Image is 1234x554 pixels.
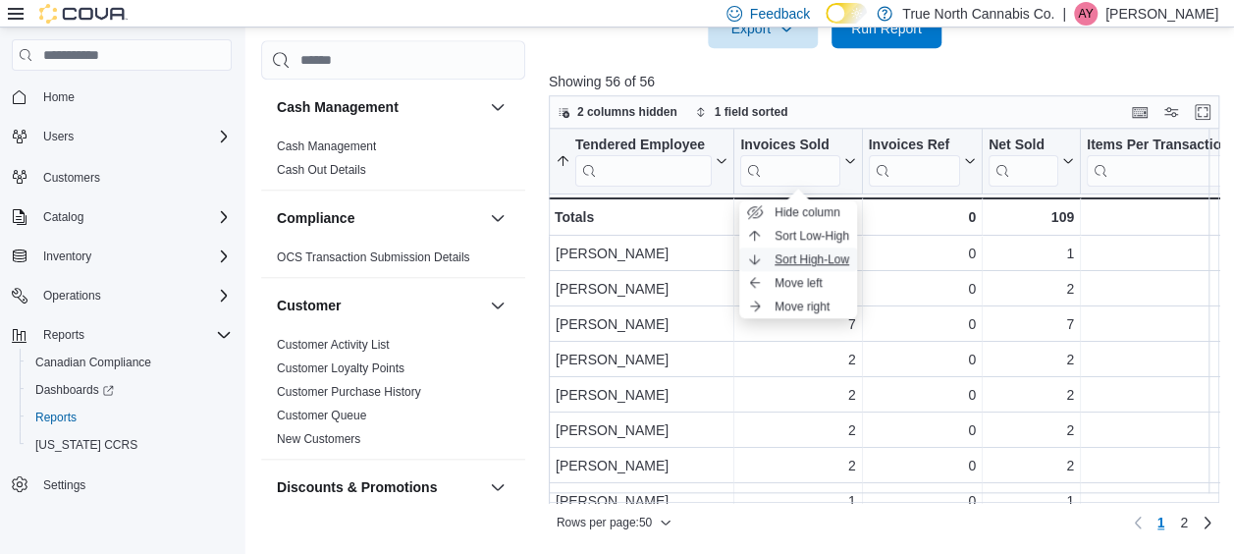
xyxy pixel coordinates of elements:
[687,100,796,124] button: 1 field sorted
[1078,2,1093,26] span: AY
[277,138,376,154] span: Cash Management
[868,277,975,301] div: 0
[277,162,366,178] span: Cash Out Details
[1196,511,1219,534] a: Next page
[868,454,975,477] div: 0
[989,348,1074,371] div: 2
[989,312,1074,336] div: 7
[27,433,145,457] a: [US_STATE] CCRS
[277,250,470,264] a: OCS Transaction Submission Details
[1191,100,1214,124] button: Enter fullscreen
[43,477,85,493] span: Settings
[277,163,366,177] a: Cash Out Details
[775,251,849,267] span: Sort High-Low
[556,137,727,187] button: Tendered Employee
[868,137,959,155] div: Invoices Ref
[739,248,857,271] button: Sort High-Low
[261,135,525,190] div: Cash Management
[43,288,101,304] span: Operations
[35,410,77,425] span: Reports
[277,208,482,228] button: Compliance
[277,139,376,153] a: Cash Management
[868,312,975,336] div: 0
[1126,511,1150,534] button: Previous page
[27,378,232,402] span: Dashboards
[35,284,109,307] button: Operations
[775,299,830,314] span: Move right
[35,125,232,148] span: Users
[277,97,482,117] button: Cash Management
[4,162,240,191] button: Customers
[1150,507,1197,538] ul: Pagination for preceding grid
[740,137,855,187] button: Invoices Sold
[27,351,159,374] a: Canadian Compliance
[556,242,727,265] div: [PERSON_NAME]
[277,385,421,399] a: Customer Purchase History
[43,327,84,343] span: Reports
[35,473,93,497] a: Settings
[868,137,959,187] div: Invoices Ref
[740,137,839,155] div: Invoices Sold
[27,351,232,374] span: Canadian Compliance
[868,348,975,371] div: 0
[739,295,857,318] button: Move right
[739,224,857,248] button: Sort Low-High
[989,277,1074,301] div: 2
[549,511,679,534] button: Rows per page:50
[868,383,975,407] div: 0
[556,348,727,371] div: [PERSON_NAME]
[708,9,818,48] button: Export
[740,348,855,371] div: 2
[35,323,232,347] span: Reports
[277,208,354,228] h3: Compliance
[1062,2,1066,26] p: |
[486,95,510,119] button: Cash Management
[277,477,437,497] h3: Discounts & Promotions
[277,337,390,353] span: Customer Activity List
[4,83,240,111] button: Home
[277,384,421,400] span: Customer Purchase History
[277,408,366,423] span: Customer Queue
[557,515,652,530] span: Rows per page : 50
[277,409,366,422] a: Customer Queue
[4,471,240,499] button: Settings
[35,355,151,370] span: Canadian Compliance
[556,454,727,477] div: [PERSON_NAME]
[550,100,685,124] button: 2 columns hidden
[277,477,482,497] button: Discounts & Promotions
[35,245,99,268] button: Inventory
[27,378,122,402] a: Dashboards
[715,104,788,120] span: 1 field sorted
[989,205,1074,229] div: 109
[20,349,240,376] button: Canadian Compliance
[902,2,1054,26] p: True North Cannabis Co.
[989,137,1058,187] div: Net Sold
[555,205,727,229] div: Totals
[43,129,74,144] span: Users
[35,205,91,229] button: Catalog
[486,294,510,317] button: Customer
[35,323,92,347] button: Reports
[35,85,82,109] a: Home
[277,431,360,447] span: New Customers
[35,284,232,307] span: Operations
[740,137,839,187] div: Invoices Sold
[43,209,83,225] span: Catalog
[20,376,240,404] a: Dashboards
[27,406,84,429] a: Reports
[1180,513,1188,532] span: 2
[750,4,810,24] span: Feedback
[868,205,975,229] div: 0
[12,75,232,550] nav: Complex example
[868,489,975,513] div: 0
[989,137,1074,187] button: Net Sold
[740,312,855,336] div: 7
[740,489,855,513] div: 1
[575,137,712,155] div: Tendered Employee
[740,454,855,477] div: 2
[1128,100,1152,124] button: Keyboard shortcuts
[486,475,510,499] button: Discounts & Promotions
[826,24,827,25] span: Dark Mode
[35,125,81,148] button: Users
[989,383,1074,407] div: 2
